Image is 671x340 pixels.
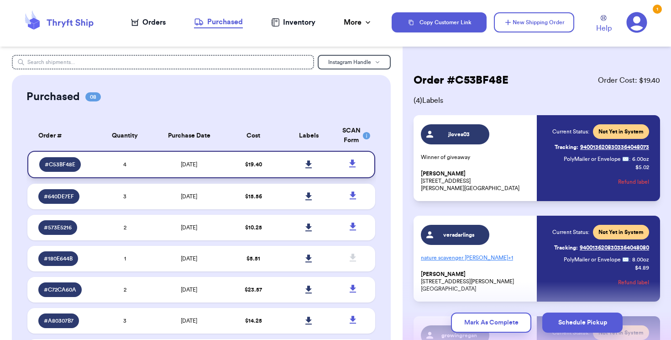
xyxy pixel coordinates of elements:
th: Order # [27,121,97,151]
span: PolyMailer or Envelope ✉️ [564,257,629,262]
a: Orders [131,17,166,28]
span: # A80307B7 [44,317,73,324]
button: Mark As Complete [451,313,531,333]
span: $ 14.25 [245,318,262,324]
p: $ 5.02 [635,164,649,171]
span: 2 [124,287,126,292]
a: 1 [626,12,647,33]
th: Cost [225,121,281,151]
span: # C72CA60A [44,286,76,293]
span: [DATE] [181,194,197,199]
a: Help [596,15,612,34]
span: # 573E5216 [44,224,72,231]
span: $ 5.51 [246,256,260,261]
span: [DATE] [181,225,197,230]
span: [PERSON_NAME] [421,170,466,177]
span: Instagram Handle [328,59,371,65]
span: Current Status: [552,128,589,135]
span: jlovea03 [438,131,481,138]
span: $ 23.57 [245,287,262,292]
div: SCAN Form [342,126,364,145]
button: Schedule Pickup [542,313,623,333]
span: Tracking: [555,143,578,151]
p: [STREET_ADDRESS][PERSON_NAME] [GEOGRAPHIC_DATA] [421,271,531,292]
span: [DATE] [181,287,197,292]
span: 4 [123,162,126,167]
span: Order Cost: $ 19.40 [598,75,660,86]
span: : [629,155,630,163]
a: Inventory [271,17,315,28]
th: Quantity [97,121,153,151]
span: $ 19.40 [245,162,262,167]
span: # 640DE7EF [44,193,74,200]
span: 08 [85,92,101,101]
p: [STREET_ADDRESS] [PERSON_NAME][GEOGRAPHIC_DATA] [421,170,531,192]
div: 1 [653,5,662,14]
span: PolyMailer or Envelope ✉️ [564,156,629,162]
span: Tracking: [554,244,578,251]
span: 6.00 oz [632,155,649,163]
span: [PERSON_NAME] [421,271,466,278]
span: 3 [123,318,126,324]
span: : [629,256,630,263]
a: Tracking:9400136208303364048080 [554,240,649,255]
span: 1 [124,256,126,261]
p: Winner of giveaway [421,154,531,161]
button: Refund label [618,172,649,192]
p: nature scavenger [PERSON_NAME] [421,250,531,265]
span: [DATE] [181,256,197,261]
button: New Shipping Order [494,12,574,32]
span: [DATE] [181,318,197,324]
span: ( 4 ) Labels [414,95,660,106]
button: Instagram Handle [318,55,391,69]
span: # C53BF48E [45,161,75,168]
a: Tracking:9400136208303364048073 [555,140,649,154]
button: Refund label [618,272,649,292]
a: Purchased [194,16,243,28]
span: $ 10.25 [245,225,262,230]
th: Purchase Date [152,121,225,151]
span: Not Yet in System [598,228,644,236]
span: # 180E644B [44,255,73,262]
span: Help [596,23,612,34]
button: Copy Customer Link [392,12,487,32]
span: veradarlings [438,231,481,239]
h2: Order # C53BF48E [414,73,508,88]
h2: Purchased [26,90,80,104]
span: $ 15.56 [245,194,262,199]
span: + 1 [508,255,513,260]
th: Labels [281,121,337,151]
span: 2 [124,225,126,230]
div: Purchased [194,16,243,27]
span: Current Status: [552,228,589,236]
span: Not Yet in System [598,128,644,135]
p: $ 4.89 [635,264,649,271]
span: 8.00 oz [632,256,649,263]
span: 3 [123,194,126,199]
div: More [344,17,372,28]
input: Search shipments... [12,55,314,69]
span: [DATE] [181,162,197,167]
